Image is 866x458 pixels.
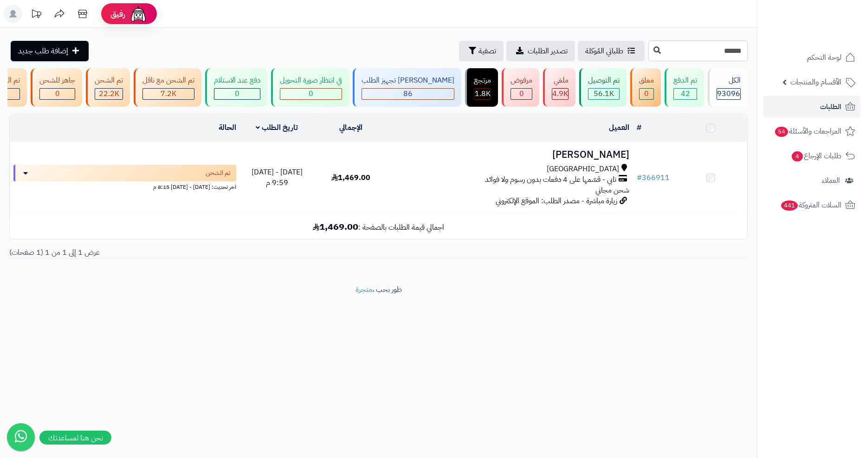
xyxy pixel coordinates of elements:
[84,68,132,107] a: تم الشحن 22.2K
[578,41,645,61] a: طلباتي المُوكلة
[585,45,623,57] span: طلباتي المُوكلة
[706,68,750,107] a: الكل93096
[478,45,496,57] span: تصفية
[511,75,532,86] div: مرفوض
[791,149,841,162] span: طلبات الإرجاع
[143,89,194,99] div: 7223
[10,214,747,239] td: اجمالي قيمة الطلبات بالصفحة :
[763,145,860,167] a: طلبات الإرجاع4
[18,45,68,57] span: إضافة طلب جديد
[132,68,203,107] a: تم الشحن مع ناقل 7.2K
[763,194,860,216] a: السلات المتروكة441
[628,68,663,107] a: معلق 0
[129,5,148,23] img: ai-face.png
[500,68,541,107] a: مرفوض 0
[519,88,524,99] span: 0
[474,75,491,86] div: مرتجع
[594,88,614,99] span: 56.1K
[161,88,176,99] span: 7.2K
[13,181,236,191] div: اخر تحديث: [DATE] - [DATE] 8:15 م
[763,169,860,192] a: العملاء
[280,89,342,99] div: 0
[588,89,619,99] div: 56114
[99,88,119,99] span: 22.2K
[681,88,690,99] span: 42
[110,8,125,19] span: رفيق
[40,89,75,99] div: 0
[781,200,798,211] span: 441
[803,24,857,43] img: logo-2.png
[339,122,362,133] a: الإجمالي
[637,122,641,133] a: #
[214,75,260,86] div: دفع عند الاستلام
[351,68,463,107] a: [PERSON_NAME] تجهيز الطلب 86
[792,151,803,161] span: 4
[95,89,123,99] div: 22239
[609,122,629,133] a: العميل
[95,75,123,86] div: تم الشحن
[822,174,840,187] span: العملاء
[29,68,84,107] a: جاهز للشحن 0
[637,172,642,183] span: #
[391,149,629,160] h3: [PERSON_NAME]
[309,88,313,99] span: 0
[637,172,670,183] a: #366911
[763,46,860,69] a: لوحة التحكم
[474,89,491,99] div: 1766
[485,174,616,185] span: تابي - قسّمها على 4 دفعات بدون رسوم ولا فوائد
[25,5,48,26] a: تحديثات المنصة
[475,88,491,99] span: 1.8K
[2,247,379,258] div: عرض 1 إلى 1 من 1 (1 صفحات)
[511,89,532,99] div: 0
[639,75,654,86] div: معلق
[552,88,568,99] span: 4.9K
[280,75,342,86] div: في انتظار صورة التحويل
[463,68,500,107] a: مرتجع 1.8K
[763,96,860,118] a: الطلبات
[506,41,575,61] a: تصدير الطلبات
[39,75,75,86] div: جاهز للشحن
[674,89,697,99] div: 42
[355,284,372,295] a: متجرة
[459,41,504,61] button: تصفية
[774,125,841,138] span: المراجعات والأسئلة
[763,120,860,142] a: المراجعات والأسئلة54
[496,195,617,206] span: زيارة مباشرة - مصدر الطلب: الموقع الإلكتروني
[644,88,649,99] span: 0
[219,122,236,133] a: الحالة
[252,167,303,188] span: [DATE] - [DATE] 9:59 م
[235,88,239,99] span: 0
[142,75,194,86] div: تم الشحن مع ناقل
[362,75,454,86] div: [PERSON_NAME] تجهيز الطلب
[717,75,741,86] div: الكل
[403,88,413,99] span: 86
[203,68,269,107] a: دفع عند الاستلام 0
[673,75,697,86] div: تم الدفع
[820,100,841,113] span: الطلبات
[588,75,620,86] div: تم التوصيل
[552,89,568,99] div: 4926
[780,199,841,212] span: السلات المتروكة
[807,51,841,64] span: لوحة التحكم
[528,45,568,57] span: تصدير الطلبات
[256,122,298,133] a: تاريخ الطلب
[206,168,231,178] span: تم الشحن
[790,76,841,89] span: الأقسام والمنتجات
[362,89,454,99] div: 86
[313,219,358,233] b: 1,469.00
[11,41,89,61] a: إضافة طلب جديد
[541,68,577,107] a: ملغي 4.9K
[640,89,653,99] div: 0
[55,88,60,99] span: 0
[775,127,788,137] span: 54
[595,185,629,196] span: شحن مجاني
[331,172,370,183] span: 1,469.00
[214,89,260,99] div: 0
[547,164,619,174] span: [GEOGRAPHIC_DATA]
[663,68,706,107] a: تم الدفع 42
[269,68,351,107] a: في انتظار صورة التحويل 0
[552,75,569,86] div: ملغي
[717,88,740,99] span: 93096
[577,68,628,107] a: تم التوصيل 56.1K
